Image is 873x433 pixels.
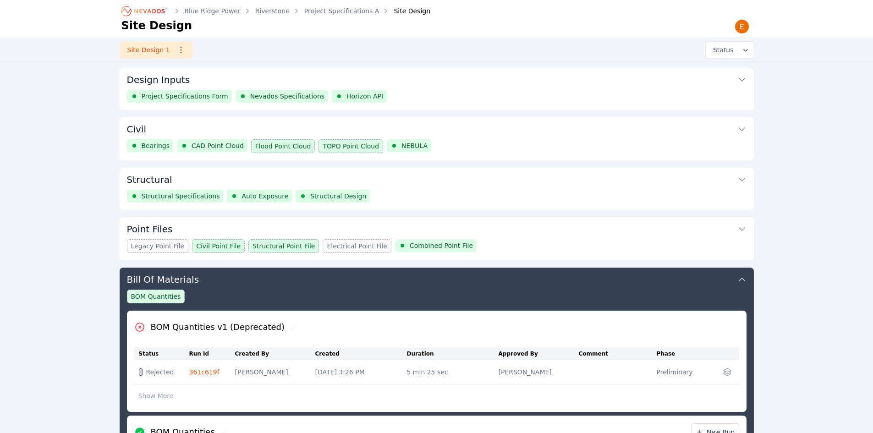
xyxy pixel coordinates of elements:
[120,117,754,160] div: CivilBearingsCAD Point CloudFlood Point CloudTOPO Point CloudNEBULA
[127,123,146,136] h3: Civil
[127,68,747,90] button: Design Inputs
[327,241,387,251] span: Electrical Point File
[253,241,315,251] span: Structural Point File
[709,45,734,55] span: Status
[192,141,244,150] span: CAD Point Cloud
[407,347,499,360] th: Duration
[134,347,189,360] th: Status
[381,6,430,16] div: Site Design
[142,141,170,150] span: Bearings
[410,241,473,250] span: Combined Point File
[346,92,383,101] span: Horizon API
[499,360,579,384] td: [PERSON_NAME]
[127,273,199,286] h3: Bill Of Materials
[127,168,747,190] button: Structural
[131,292,181,301] span: BOM Quantities
[242,192,288,201] span: Auto Exposure
[120,217,754,260] div: Point FilesLegacy Point FileCivil Point FileStructural Point FileElectrical Point FileCombined Po...
[304,6,379,16] a: Project Specifications A
[189,368,220,376] a: 361c619f
[151,321,285,334] h2: BOM Quantities v1 (Deprecated)
[401,141,428,150] span: NEBULA
[189,347,235,360] th: Run Id
[120,42,192,58] a: Site Design 1
[310,192,366,201] span: Structural Design
[127,173,172,186] h3: Structural
[579,347,657,360] th: Comment
[185,6,241,16] a: Blue Ridge Power
[127,217,747,239] button: Point Files
[120,168,754,210] div: StructuralStructural SpecificationsAuto ExposureStructural Design
[250,92,324,101] span: Nevados Specifications
[134,387,178,405] button: Show More
[127,268,747,290] button: Bill Of Materials
[196,241,241,251] span: Civil Point File
[407,367,494,377] div: 5 min 25 sec
[127,73,190,86] h3: Design Inputs
[142,192,220,201] span: Structural Specifications
[127,117,747,139] button: Civil
[255,6,290,16] a: Riverstone
[131,241,185,251] span: Legacy Point File
[146,367,174,377] span: Rejected
[315,360,407,384] td: [DATE] 3:26 PM
[706,42,754,58] button: Status
[657,347,713,360] th: Phase
[499,347,579,360] th: Approved By
[235,347,315,360] th: Created By
[323,142,379,151] span: TOPO Point Cloud
[235,360,315,384] td: [PERSON_NAME]
[315,347,407,360] th: Created
[127,223,173,236] h3: Point Files
[120,68,754,110] div: Design InputsProject Specifications FormNevados SpecificationsHorizon API
[121,18,192,33] h1: Site Design
[657,367,708,377] div: Preliminary
[142,92,228,101] span: Project Specifications Form
[255,142,311,151] span: Flood Point Cloud
[121,4,431,18] nav: Breadcrumb
[735,19,749,34] img: Emily Walker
